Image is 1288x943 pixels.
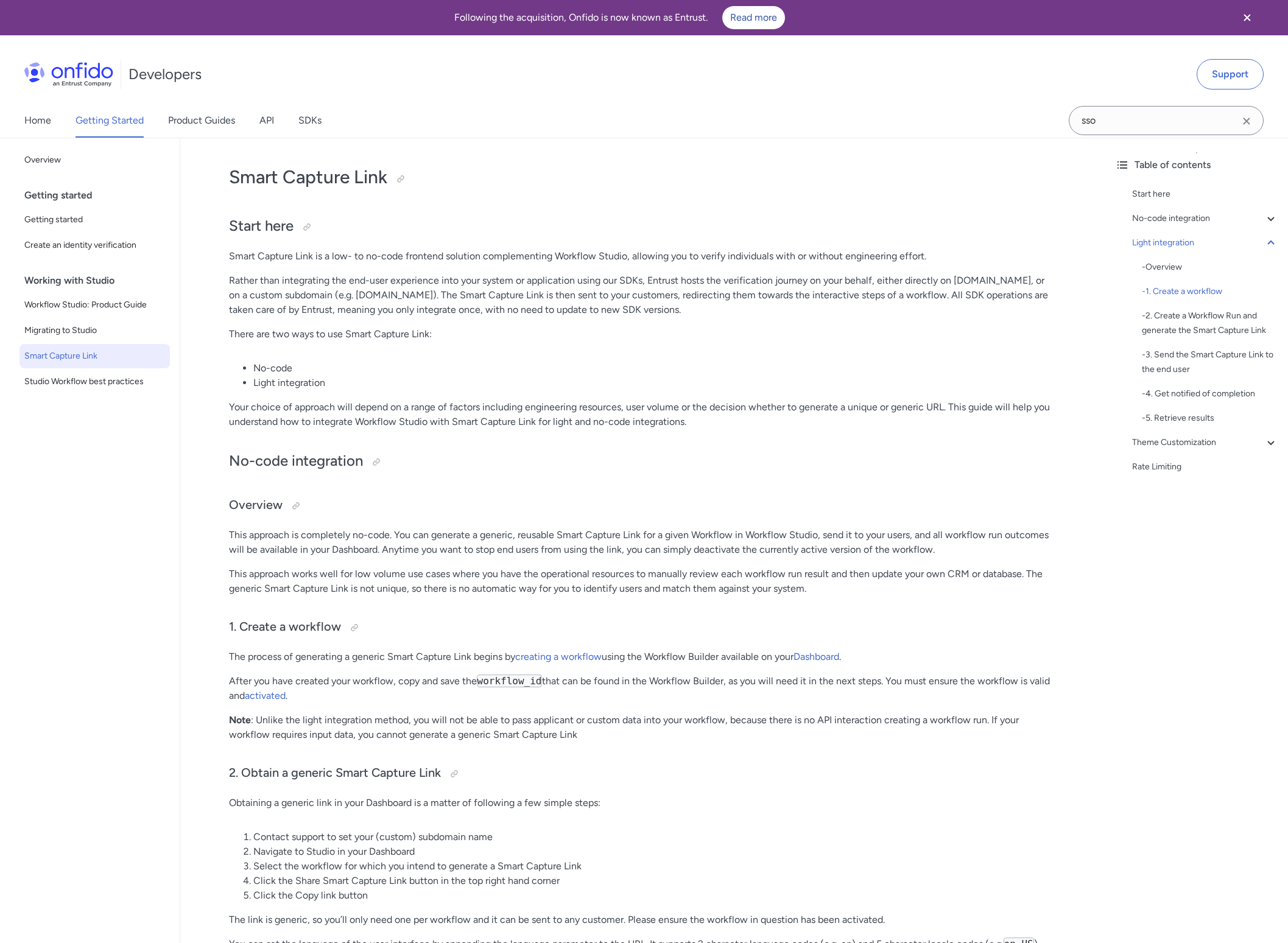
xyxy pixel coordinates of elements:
li: Contact support to set your (custom) subdomain name [253,830,1057,844]
li: Click the Copy link button [253,888,1057,903]
span: Migrating to Studio [24,323,165,338]
div: - 2. Create a Workflow Run and generate the Smart Capture Link [1142,309,1278,338]
p: Obtaining a generic link in your Dashboard is a matter of following a few simple steps: [229,796,1057,810]
span: Getting started [24,212,165,227]
h2: No-code integration [229,451,1057,472]
a: Overview [19,148,170,172]
div: Getting started [24,183,175,208]
svg: Clear search field button [1239,114,1254,128]
a: No-code integration [1132,211,1278,226]
a: SDKs [298,103,322,138]
a: Studio Workflow best practices [19,370,170,394]
code: workflow_id [477,675,543,687]
a: creating a workflow [515,651,602,662]
p: Smart Capture Link is a low- to no-code frontend solution complementing Workflow Studio, allowing... [229,249,1057,264]
a: Home [24,103,51,138]
a: Read more [722,6,785,29]
a: -1. Create a workflow [1142,284,1278,299]
p: This approach is completely no-code. You can generate a generic, reusable Smart Capture Link for ... [229,528,1057,557]
p: The process of generating a generic Smart Capture Link begins by using the Workflow Builder avail... [229,650,1057,664]
li: Click the Share Smart Capture Link button in the top right hand corner [253,874,1057,888]
div: Table of contents [1115,158,1278,172]
h3: 2. Obtain a generic Smart Capture Link [229,764,1057,783]
a: -5. Retrieve results [1142,411,1278,426]
span: Workflow Studio: Product Guide [24,298,165,312]
li: No-code [253,361,1057,376]
span: Overview [24,153,165,167]
span: Studio Workflow best practices [24,374,165,389]
div: - 5. Retrieve results [1142,411,1278,426]
img: Onfido Logo [24,62,113,86]
strong: Note [229,714,251,726]
a: API [259,103,274,138]
a: -3. Send the Smart Capture Link to the end user [1142,348,1278,377]
a: Migrating to Studio [19,318,170,343]
a: Create an identity verification [19,233,170,258]
h2: Start here [229,216,1057,237]
p: This approach works well for low volume use cases where you have the operational resources to man... [229,567,1057,596]
li: Navigate to Studio in your Dashboard [253,844,1057,859]
h3: Overview [229,496,1057,516]
a: -Overview [1142,260,1278,275]
button: Close banner [1225,2,1270,33]
h1: Smart Capture Link [229,165,1057,189]
div: - Overview [1142,260,1278,275]
h3: 1. Create a workflow [229,618,1057,637]
p: There are two ways to use Smart Capture Link: [229,327,1057,342]
div: - 1. Create a workflow [1142,284,1278,299]
span: Create an identity verification [24,238,165,253]
a: -2. Create a Workflow Run and generate the Smart Capture Link [1142,309,1278,338]
a: activated [245,690,286,701]
p: After you have created your workflow, copy and save the that can be found in the Workflow Builder... [229,674,1057,703]
div: - 3. Send the Smart Capture Link to the end user [1142,348,1278,377]
a: Support [1197,59,1264,89]
a: Smart Capture Link [19,344,170,368]
a: Getting started [19,208,170,232]
p: Rather than integrating the end-user experience into your system or application using our SDKs, E... [229,273,1057,317]
a: Light integration [1132,236,1278,250]
div: Working with Studio [24,268,175,293]
a: -4. Get notified of completion [1142,387,1278,401]
svg: Close banner [1240,10,1255,25]
a: Theme Customization [1132,435,1278,450]
input: Onfido search input field [1069,106,1264,135]
div: - 4. Get notified of completion [1142,387,1278,401]
p: The link is generic, so you’ll only need one per workflow and it can be sent to any customer. Ple... [229,913,1057,927]
a: Dashboard [794,651,839,662]
a: Getting Started [76,103,144,138]
a: Workflow Studio: Product Guide [19,293,170,317]
li: Select the workflow for which you intend to generate a Smart Capture Link [253,859,1057,874]
p: Your choice of approach will depend on a range of factors including engineering resources, user v... [229,400,1057,429]
h1: Developers [128,65,202,84]
span: Smart Capture Link [24,349,165,363]
p: : Unlike the light integration method, you will not be able to pass applicant or custom data into... [229,713,1057,742]
a: Product Guides [168,103,235,138]
li: Light integration [253,376,1057,390]
div: Following the acquisition, Onfido is now known as Entrust. [15,6,1225,29]
a: Start here [1132,187,1278,202]
a: Rate Limiting [1132,460,1278,474]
